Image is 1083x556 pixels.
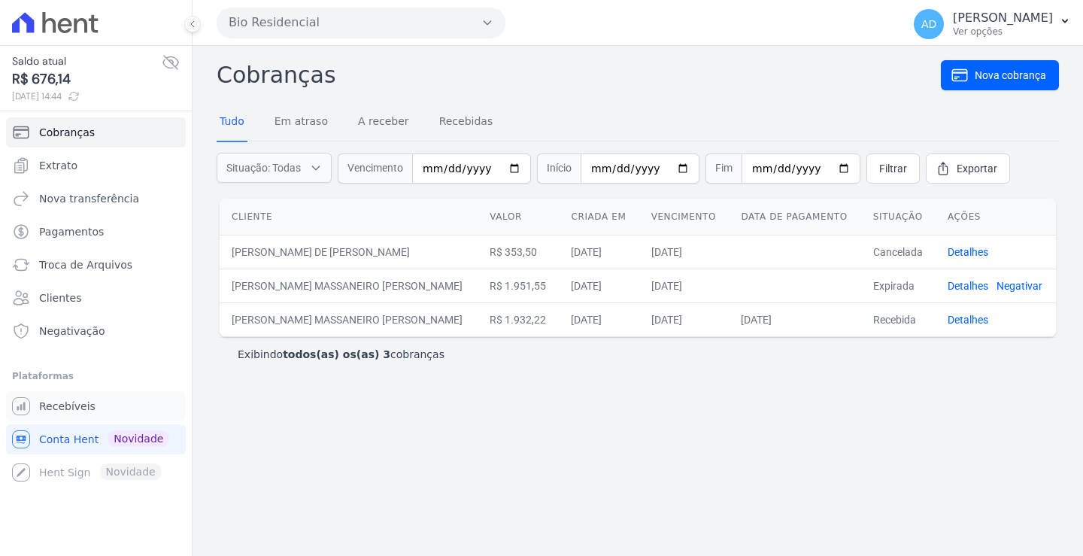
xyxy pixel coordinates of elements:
span: Início [537,153,581,184]
p: Ver opções [953,26,1053,38]
td: [DATE] [639,235,730,269]
button: Bio Residencial [217,8,505,38]
td: [DATE] [639,269,730,302]
td: [DATE] [639,302,730,336]
h2: Cobranças [217,58,941,92]
span: Filtrar [879,161,907,176]
span: Fim [705,153,742,184]
td: [DATE] [559,302,639,336]
div: Plataformas [12,367,180,385]
a: Detalhes [948,246,988,258]
th: Vencimento [639,199,730,235]
a: Troca de Arquivos [6,250,186,280]
span: Novidade [108,430,169,447]
span: Conta Hent [39,432,99,447]
span: Saldo atual [12,53,162,69]
a: Nova transferência [6,184,186,214]
th: Valor [478,199,559,235]
button: AD [PERSON_NAME] Ver opções [902,3,1083,45]
td: R$ 1.932,22 [478,302,559,336]
b: todos(as) os(as) 3 [283,348,390,360]
td: [DATE] [559,269,639,302]
th: Cliente [220,199,478,235]
p: Exibindo cobranças [238,347,444,362]
th: Criada em [559,199,639,235]
td: [DATE] [729,302,860,336]
button: Situação: Todas [217,153,332,183]
a: Detalhes [948,280,988,292]
a: Em atraso [272,103,331,142]
a: A receber [355,103,412,142]
span: [DATE] 14:44 [12,90,162,103]
a: Extrato [6,150,186,181]
td: [DATE] [559,235,639,269]
td: [PERSON_NAME] MASSANEIRO [PERSON_NAME] [220,302,478,336]
a: Pagamentos [6,217,186,247]
span: Exportar [957,161,997,176]
th: Situação [861,199,936,235]
td: [PERSON_NAME] DE [PERSON_NAME] [220,235,478,269]
td: R$ 353,50 [478,235,559,269]
span: Nova transferência [39,191,139,206]
span: Clientes [39,290,81,305]
a: Nova cobrança [941,60,1059,90]
span: Recebíveis [39,399,96,414]
a: Clientes [6,283,186,313]
a: Conta Hent Novidade [6,424,186,454]
span: R$ 676,14 [12,69,162,90]
a: Cobranças [6,117,186,147]
a: Recebidas [436,103,496,142]
nav: Sidebar [12,117,180,488]
span: Nova cobrança [975,68,1046,83]
span: Negativação [39,324,105,339]
a: Tudo [217,103,247,142]
td: Expirada [861,269,936,302]
td: Cancelada [861,235,936,269]
a: Exportar [926,153,1010,184]
a: Filtrar [866,153,920,184]
th: Ações [936,199,1056,235]
td: Recebida [861,302,936,336]
span: Pagamentos [39,224,104,239]
span: Situação: Todas [226,160,301,175]
td: R$ 1.951,55 [478,269,559,302]
a: Negativação [6,316,186,346]
p: [PERSON_NAME] [953,11,1053,26]
span: Vencimento [338,153,412,184]
td: [PERSON_NAME] MASSANEIRO [PERSON_NAME] [220,269,478,302]
span: Troca de Arquivos [39,257,132,272]
a: Detalhes [948,314,988,326]
span: Cobranças [39,125,95,140]
a: Recebíveis [6,391,186,421]
span: AD [921,19,936,29]
th: Data de pagamento [729,199,860,235]
a: Negativar [997,280,1042,292]
span: Extrato [39,158,77,173]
